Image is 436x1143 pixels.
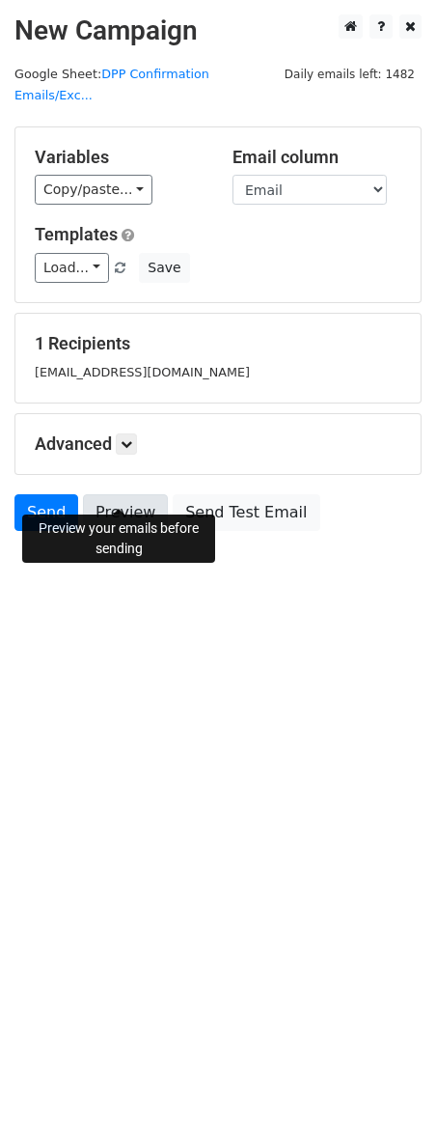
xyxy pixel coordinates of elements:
[278,64,422,85] span: Daily emails left: 1482
[14,67,209,103] small: Google Sheet:
[35,175,152,205] a: Copy/paste...
[278,67,422,81] a: Daily emails left: 1482
[35,253,109,283] a: Load...
[14,67,209,103] a: DPP Confirmation Emails/Exc...
[14,14,422,47] h2: New Campaign
[139,253,189,283] button: Save
[173,494,319,531] a: Send Test Email
[22,515,215,563] div: Preview your emails before sending
[83,494,168,531] a: Preview
[35,147,204,168] h5: Variables
[232,147,401,168] h5: Email column
[35,365,250,379] small: [EMAIL_ADDRESS][DOMAIN_NAME]
[35,433,401,455] h5: Advanced
[35,333,401,354] h5: 1 Recipients
[340,1050,436,1143] iframe: Chat Widget
[14,494,78,531] a: Send
[35,224,118,244] a: Templates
